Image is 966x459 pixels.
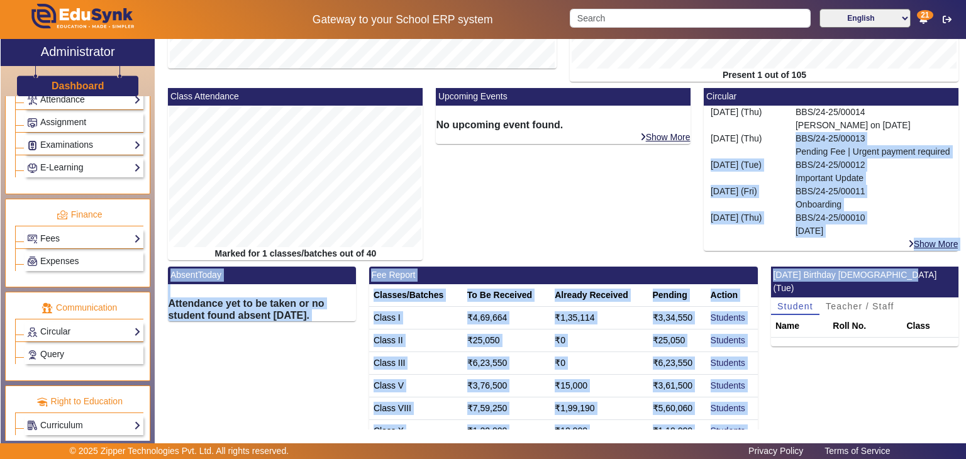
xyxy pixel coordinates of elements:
[711,380,745,390] a: Students
[41,44,115,59] h2: Administrator
[15,208,143,221] p: Finance
[550,397,648,419] td: ₹1,99,190
[28,257,37,266] img: Payroll.png
[1,39,155,66] a: Administrator
[27,254,141,268] a: Expenses
[550,306,648,329] td: ₹1,35,114
[369,397,463,419] td: Class VIII
[550,419,648,442] td: ₹12,000
[796,224,952,238] p: [DATE]
[789,132,958,158] div: BBS/24-25/00013
[369,267,758,284] mat-card-header: Fee Report
[436,119,691,131] h6: No upcoming event found.
[789,185,958,211] div: BBS/24-25/00011
[28,118,37,128] img: Assignments.png
[908,238,959,250] a: Show More
[648,329,706,351] td: ₹25,050
[15,301,143,314] p: Communication
[168,88,423,106] mat-card-header: Class Attendance
[550,374,648,397] td: ₹15,000
[902,315,958,338] th: Class
[51,79,105,92] a: Dashboard
[711,312,745,323] a: Students
[369,419,463,442] td: Class X
[57,209,68,221] img: finance.png
[463,374,550,397] td: ₹3,76,500
[711,335,745,345] a: Students
[463,306,550,329] td: ₹4,69,664
[248,13,557,26] h5: Gateway to your School ERP system
[711,403,745,413] a: Students
[796,172,952,185] p: Important Update
[550,351,648,374] td: ₹0
[648,419,706,442] td: ₹1,10,000
[27,347,141,362] a: Query
[777,302,813,311] span: Student
[463,329,550,351] td: ₹25,050
[36,396,48,407] img: rte.png
[463,284,550,307] th: To Be Received
[42,302,53,314] img: communication.png
[168,247,423,260] div: Marked for 1 classes/batches out of 40
[463,397,550,419] td: ₹7,59,250
[704,106,789,132] div: [DATE] (Thu)
[742,443,809,459] a: Privacy Policy
[168,267,356,284] mat-card-header: AbsentToday
[648,374,706,397] td: ₹3,61,500
[168,297,356,321] h6: Attendance yet to be taken or no student found absent [DATE].
[704,158,789,185] div: [DATE] (Tue)
[771,315,828,338] th: Name
[570,69,958,82] div: Present 1 out of 105
[648,351,706,374] td: ₹6,23,550
[40,256,79,266] span: Expenses
[789,211,958,238] div: BBS/24-25/00010
[648,306,706,329] td: ₹3,34,550
[369,306,463,329] td: Class I
[711,358,745,368] a: Students
[369,351,463,374] td: Class III
[369,374,463,397] td: Class V
[52,80,104,92] h3: Dashboard
[828,315,902,338] th: Roll No.
[640,131,691,143] a: Show More
[789,106,958,132] div: BBS/24-25/00014
[15,395,143,408] p: Right to Education
[796,145,952,158] p: Pending Fee | Urgent payment required
[28,350,37,360] img: Support-tickets.png
[706,284,758,307] th: Action
[570,9,810,28] input: Search
[917,10,933,20] span: 21
[27,115,141,130] a: Assignment
[463,419,550,442] td: ₹1,22,000
[711,426,745,436] a: Students
[796,198,952,211] p: Onboarding
[704,185,789,211] div: [DATE] (Fri)
[70,445,289,458] p: © 2025 Zipper Technologies Pvt. Ltd. All rights reserved.
[40,349,64,359] span: Query
[826,302,894,311] span: Teacher / Staff
[789,158,958,185] div: BBS/24-25/00012
[550,329,648,351] td: ₹0
[369,284,463,307] th: Classes/Batches
[818,443,896,459] a: Terms of Service
[648,397,706,419] td: ₹5,60,060
[796,119,952,132] p: [PERSON_NAME] on [DATE]
[704,88,958,106] mat-card-header: Circular
[704,211,789,238] div: [DATE] (Thu)
[463,351,550,374] td: ₹6,23,550
[40,117,86,127] span: Assignment
[550,284,648,307] th: Already Received
[771,267,959,297] mat-card-header: [DATE] Birthday [DEMOGRAPHIC_DATA] (Tue)
[369,329,463,351] td: Class II
[648,284,706,307] th: Pending
[436,88,691,106] mat-card-header: Upcoming Events
[704,132,789,158] div: [DATE] (Thu)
